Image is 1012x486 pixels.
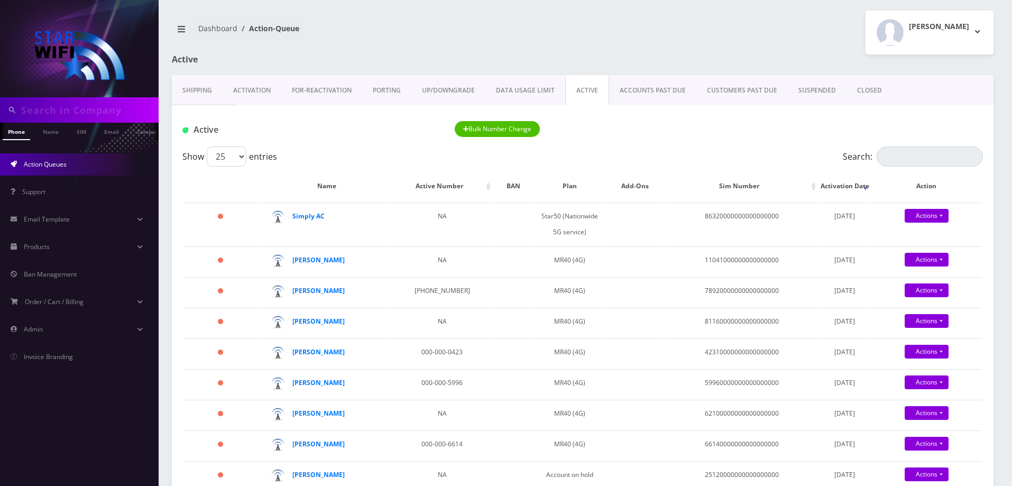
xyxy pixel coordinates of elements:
th: Add-Ons [606,171,664,201]
span: [DATE] [834,347,855,356]
a: [PERSON_NAME] [292,317,345,326]
a: Actions [905,345,949,359]
span: Ban Management [24,270,77,279]
td: NA [391,308,493,337]
td: 78920000000000000000 [665,277,818,307]
span: [DATE] [834,439,855,448]
img: StarWiFi [32,29,127,81]
a: [PERSON_NAME] [292,409,345,418]
td: MR40 (4G) [533,400,605,429]
input: Search in Company [21,100,156,120]
td: 59960000000000000000 [665,369,818,399]
td: 66140000000000000000 [665,430,818,460]
td: 42310000000000000000 [665,338,818,368]
td: MR40 (4G) [533,277,605,307]
td: Star50 (Nationwide 5G service) [533,203,605,245]
a: CUSTOMERS PAST DUE [696,75,788,106]
a: Actions [905,467,949,481]
span: Action Queues [24,160,67,169]
th: Activation Date: activate to sort column ascending [820,171,870,201]
button: [PERSON_NAME] [866,11,993,54]
a: Phone [3,123,30,140]
a: Shipping [172,75,223,106]
td: MR40 (4G) [533,308,605,337]
th: Action [871,171,982,201]
span: [DATE] [834,470,855,479]
th: Active Number: activate to sort column ascending [391,171,493,201]
td: 000-000-0423 [391,338,493,368]
td: MR40 (4G) [533,338,605,368]
td: 81160000000000000000 [665,308,818,337]
a: [PERSON_NAME] [292,255,345,264]
th: Name [263,171,390,201]
a: Actions [905,209,949,223]
a: Simply AC [292,212,325,221]
span: Products [24,242,50,251]
td: [PHONE_NUMBER] [391,277,493,307]
a: [PERSON_NAME] [292,439,345,448]
a: [PERSON_NAME] [292,470,345,479]
td: 000-000-6614 [391,430,493,460]
th: Plan [533,171,605,201]
td: 11041000000000000000 [665,246,818,276]
th: Sim Number: activate to sort column ascending [665,171,818,201]
a: Name [38,123,64,139]
span: [DATE] [834,212,855,221]
a: Actions [905,406,949,420]
span: [DATE] [834,409,855,418]
li: Action-Queue [237,23,299,34]
a: Actions [905,253,949,267]
h1: Active [182,125,439,135]
td: MR40 (4G) [533,430,605,460]
span: Email Template [24,215,70,224]
td: 000-000-5996 [391,369,493,399]
a: Actions [905,314,949,328]
input: Search: [877,146,983,167]
td: 86320000000000000000 [665,203,818,245]
a: ACTIVE [565,75,609,106]
h2: [PERSON_NAME] [909,22,969,31]
span: [DATE] [834,317,855,326]
a: [PERSON_NAME] [292,378,345,387]
a: Actions [905,375,949,389]
td: MR40 (4G) [533,369,605,399]
td: NA [391,203,493,245]
span: Admin [24,325,43,334]
button: Bulk Number Change [455,121,540,137]
a: Dashboard [198,23,237,33]
span: [DATE] [834,255,855,264]
a: Company [132,123,167,139]
a: [PERSON_NAME] [292,286,345,295]
a: UP/DOWNGRADE [411,75,485,106]
a: [PERSON_NAME] [292,347,345,356]
a: PORTING [362,75,411,106]
span: [DATE] [834,286,855,295]
a: Actions [905,437,949,451]
th: BAN [494,171,533,201]
label: Search: [843,146,983,167]
a: SUSPENDED [788,75,847,106]
label: Show entries [182,146,277,167]
select: Showentries [207,146,246,167]
a: Activation [223,75,281,106]
span: Order / Cart / Billing [25,297,84,306]
a: ACCOUNTS PAST DUE [609,75,696,106]
img: Active [182,127,188,133]
a: SIM [71,123,91,139]
a: Actions [905,283,949,297]
a: DATA USAGE LIMIT [485,75,565,106]
nav: breadcrumb [172,17,575,48]
td: NA [391,400,493,429]
h1: Active [172,54,435,65]
td: 62100000000000000000 [665,400,818,429]
span: [DATE] [834,378,855,387]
